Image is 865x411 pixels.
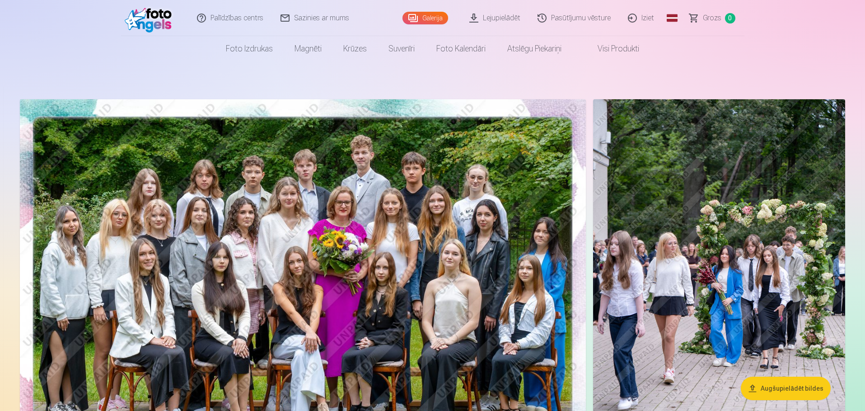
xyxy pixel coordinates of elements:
a: Krūzes [332,36,378,61]
a: Suvenīri [378,36,425,61]
a: Magnēti [284,36,332,61]
span: Grozs [703,13,721,23]
a: Foto kalendāri [425,36,496,61]
img: /fa3 [125,4,177,32]
a: Atslēgu piekariņi [496,36,572,61]
a: Visi produkti [572,36,650,61]
span: 0 [725,13,735,23]
a: Foto izdrukas [215,36,284,61]
a: Galerija [402,12,448,24]
button: Augšupielādēt bildes [741,377,831,400]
